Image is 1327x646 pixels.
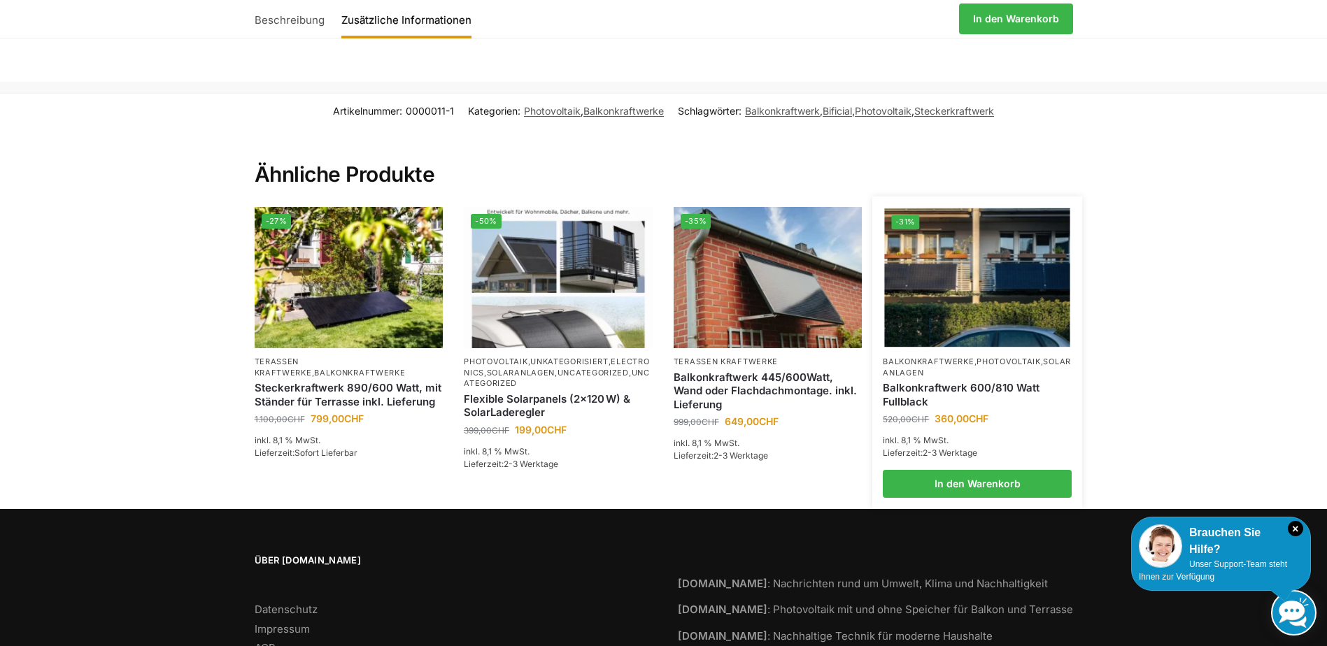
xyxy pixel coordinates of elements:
bdi: 799,00 [311,412,364,424]
h2: Ähnliche Produkte [255,128,1073,188]
a: [DOMAIN_NAME]: Photovoltaik mit und ohne Speicher für Balkon und Terrasse [678,603,1073,616]
img: Steckerkraftwerk 890/600 Watt, mit Ständer für Terrasse inkl. Lieferung [255,207,443,348]
span: 2-3 Werktage [714,450,768,461]
p: inkl. 8,1 % MwSt. [255,434,443,447]
a: Photovoltaik [464,357,527,366]
a: Flexible Solarpanels (2×120 W) & SolarLaderegler [464,392,653,419]
p: , [255,357,443,378]
a: Electronics [464,357,649,377]
span: Lieferzeit: [464,459,558,469]
span: CHF [547,424,567,436]
a: Datenschutz [255,603,318,616]
a: Balkonkraftwerke [883,357,974,366]
a: Solaranlagen [883,357,1071,377]
a: -31%2 Balkonkraftwerke [885,208,1070,347]
p: , , , , , [464,357,653,389]
span: Lieferzeit: [255,447,357,458]
span: 2-3 Werktage [504,459,558,469]
span: CHF [969,412,988,424]
span: CHF [911,414,929,424]
span: CHF [492,425,509,436]
a: Balkonkraftwerke [314,368,405,378]
div: Brauchen Sie Hilfe? [1139,524,1303,558]
span: CHF [344,412,364,424]
a: [DOMAIN_NAME]: Nachhaltige Technik für moderne Haushalte [678,629,993,643]
bdi: 999,00 [674,417,719,427]
span: Artikelnummer: [333,103,454,118]
bdi: 649,00 [725,415,779,427]
bdi: 520,00 [883,414,929,424]
img: Wandbefestigung Solarmodul [674,207,863,348]
span: CHF [702,417,719,427]
bdi: 399,00 [464,425,509,436]
a: Uncategorized [464,368,650,388]
a: [DOMAIN_NAME]: Nachrichten rund um Umwelt, Klima und Nachhaltigkeit [678,577,1048,590]
a: Unkategorisiert [530,357,609,366]
a: Steckerkraftwerk [914,105,994,117]
bdi: 199,00 [515,424,567,436]
p: inkl. 8,1 % MwSt. [464,445,653,458]
bdi: 1.100,00 [255,414,305,424]
span: Unser Support-Team steht Ihnen zur Verfügung [1139,559,1287,582]
a: -50%Flexible Solar Module für Wohnmobile Camping Balkon [464,207,653,348]
span: 2-3 Werktage [923,447,977,458]
a: -35%Wandbefestigung Solarmodul [674,207,863,348]
strong: [DOMAIN_NAME] [678,577,767,590]
a: Balkonkraftwerk 600/810 Watt Fullblack [883,381,1072,408]
a: -27%Steckerkraftwerk 890/600 Watt, mit Ständer für Terrasse inkl. Lieferung [255,207,443,348]
a: Balkonkraftwerk [745,105,820,117]
img: Customer service [1139,524,1182,568]
a: In den Warenkorb legen: „Balkonkraftwerk 600/810 Watt Fullblack“ [883,470,1072,498]
span: Schlagwörter: , , , [678,103,994,118]
strong: [DOMAIN_NAME] [678,603,767,616]
a: Terassen Kraftwerke [674,357,778,366]
a: Uncategorized [558,368,629,378]
span: Lieferzeit: [674,450,768,461]
strong: [DOMAIN_NAME] [678,629,767,643]
span: CHF [759,415,779,427]
a: Steckerkraftwerk 890/600 Watt, mit Ständer für Terrasse inkl. Lieferung [255,381,443,408]
a: Bificial [823,105,852,117]
a: Impressum [255,622,310,636]
a: Solaranlagen [487,368,555,378]
img: 2 Balkonkraftwerke [885,208,1070,347]
span: Kategorien: , [468,103,664,118]
a: Terassen Kraftwerke [255,357,312,377]
span: Über [DOMAIN_NAME] [255,554,650,568]
bdi: 360,00 [935,412,988,424]
img: Flexible Solar Module für Wohnmobile Camping Balkon [464,207,653,348]
span: Sofort Lieferbar [295,447,357,458]
p: inkl. 8,1 % MwSt. [883,434,1072,447]
span: CHF [288,414,305,424]
i: Schließen [1288,521,1303,536]
a: Photovoltaik [977,357,1040,366]
span: 0000011-1 [406,105,454,117]
a: Photovoltaik [524,105,581,117]
a: Balkonkraftwerk 445/600Watt, Wand oder Flachdachmontage. inkl. Lieferung [674,371,863,412]
p: , , [883,357,1072,378]
span: Lieferzeit: [883,447,977,458]
a: Balkonkraftwerke [583,105,664,117]
p: inkl. 8,1 % MwSt. [674,437,863,450]
a: Photovoltaik [855,105,911,117]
